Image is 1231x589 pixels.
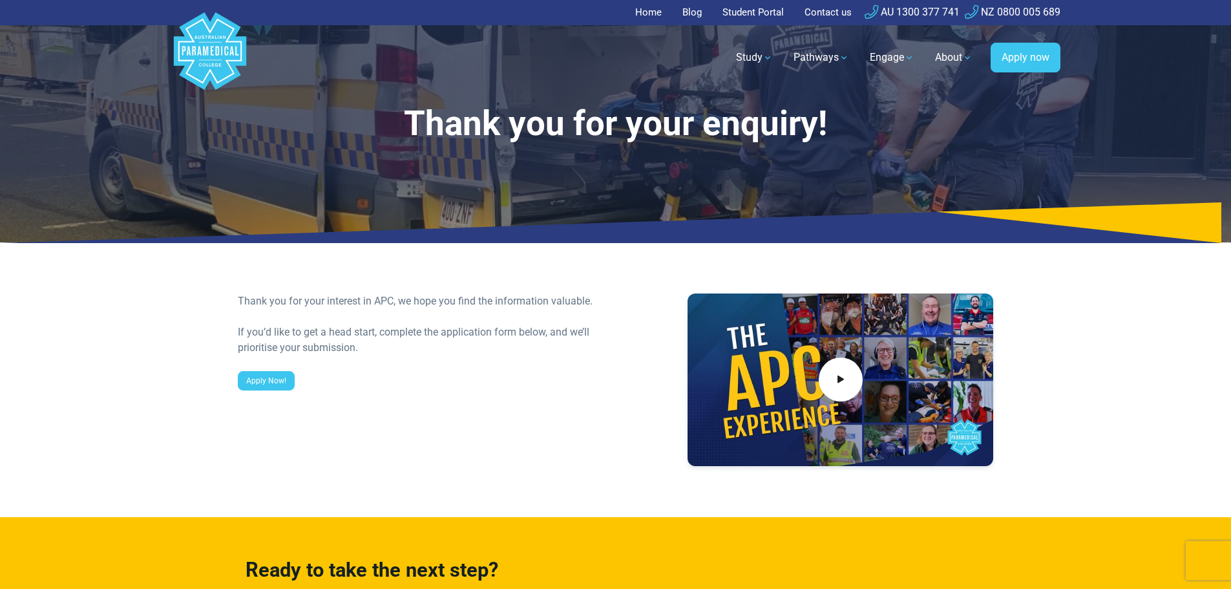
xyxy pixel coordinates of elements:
a: Apply Now! [238,371,295,391]
a: About [927,39,980,76]
a: NZ 0800 005 689 [965,6,1060,18]
h3: Ready to take the next step? [246,559,734,583]
a: Australian Paramedical College [171,25,249,91]
div: If you’d like to get a head start, complete the application form below, and we’ll prioritise your... [238,325,608,356]
a: AU 1300 377 741 [865,6,960,18]
a: Apply now [991,43,1060,72]
a: Engage [862,39,922,76]
a: Pathways [786,39,857,76]
div: Thank you for your interest in APC, we hope you find the information valuable. [238,294,608,309]
h1: Thank you for your enquiry! [238,103,994,144]
a: Study [728,39,781,76]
